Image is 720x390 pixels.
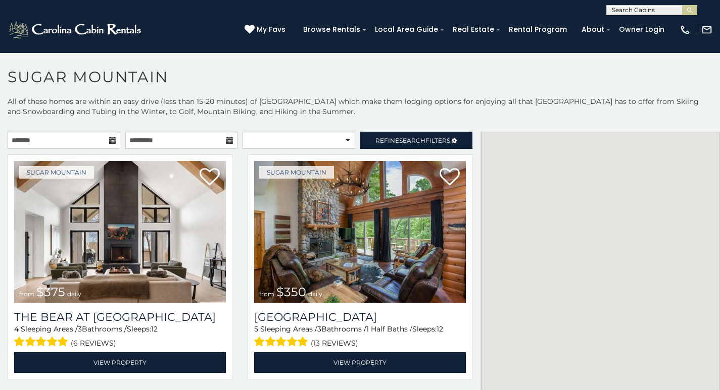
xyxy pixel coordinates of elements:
a: View Property [14,352,226,373]
img: White-1-2.png [8,20,144,40]
span: from [259,290,274,298]
a: Owner Login [614,22,669,37]
span: 3 [78,324,82,333]
span: 3 [317,324,321,333]
a: About [577,22,609,37]
a: RefineSearchFilters [360,132,473,149]
img: mail-regular-white.png [701,24,712,35]
a: Add to favorites [440,167,460,188]
a: Sugar Mountain [259,166,334,179]
a: Browse Rentals [298,22,365,37]
span: 12 [151,324,158,333]
span: $375 [36,285,65,299]
span: daily [308,290,322,298]
a: The Bear At Sugar Mountain from $375 daily [14,161,226,303]
div: Sleeping Areas / Bathrooms / Sleeps: [14,324,226,350]
span: (13 reviews) [311,337,358,350]
span: 5 [254,324,258,333]
span: (6 reviews) [71,337,116,350]
a: Sugar Mountain [19,166,94,179]
span: Search [399,137,425,144]
img: Grouse Moor Lodge [254,161,466,303]
a: Local Area Guide [370,22,443,37]
a: Grouse Moor Lodge from $350 daily [254,161,466,303]
div: Sleeping Areas / Bathrooms / Sleeps: [254,324,466,350]
span: Refine Filters [375,137,450,144]
a: Real Estate [448,22,499,37]
h3: The Bear At Sugar Mountain [14,310,226,324]
h3: Grouse Moor Lodge [254,310,466,324]
a: My Favs [245,24,288,35]
span: from [19,290,34,298]
span: daily [67,290,81,298]
span: 4 [14,324,19,333]
a: The Bear At [GEOGRAPHIC_DATA] [14,310,226,324]
a: Add to favorites [200,167,220,188]
img: phone-regular-white.png [680,24,691,35]
a: Rental Program [504,22,572,37]
img: The Bear At Sugar Mountain [14,161,226,303]
a: [GEOGRAPHIC_DATA] [254,310,466,324]
a: View Property [254,352,466,373]
span: 1 Half Baths / [366,324,412,333]
span: 12 [437,324,443,333]
span: My Favs [257,24,285,35]
span: $350 [276,285,306,299]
